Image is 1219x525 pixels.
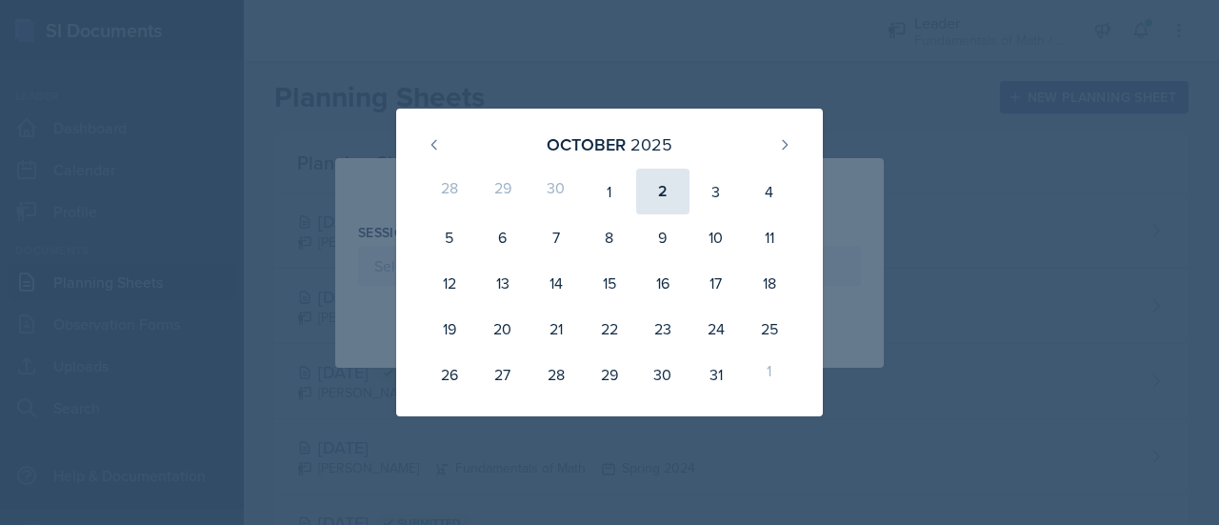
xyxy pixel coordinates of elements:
[689,260,743,306] div: 17
[636,214,689,260] div: 9
[743,352,796,397] div: 1
[636,306,689,352] div: 23
[583,352,636,397] div: 29
[636,169,689,214] div: 2
[423,214,476,260] div: 5
[476,352,530,397] div: 27
[689,306,743,352] div: 24
[583,306,636,352] div: 22
[743,214,796,260] div: 11
[530,214,583,260] div: 7
[476,260,530,306] div: 13
[476,214,530,260] div: 6
[547,131,626,157] div: October
[583,169,636,214] div: 1
[583,260,636,306] div: 15
[743,169,796,214] div: 4
[530,169,583,214] div: 30
[689,214,743,260] div: 10
[689,169,743,214] div: 3
[583,214,636,260] div: 8
[476,169,530,214] div: 29
[743,306,796,352] div: 25
[636,260,689,306] div: 16
[423,260,476,306] div: 12
[530,352,583,397] div: 28
[476,306,530,352] div: 20
[530,306,583,352] div: 21
[630,131,672,157] div: 2025
[423,306,476,352] div: 19
[423,352,476,397] div: 26
[423,169,476,214] div: 28
[530,260,583,306] div: 14
[743,260,796,306] div: 18
[689,352,743,397] div: 31
[636,352,689,397] div: 30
